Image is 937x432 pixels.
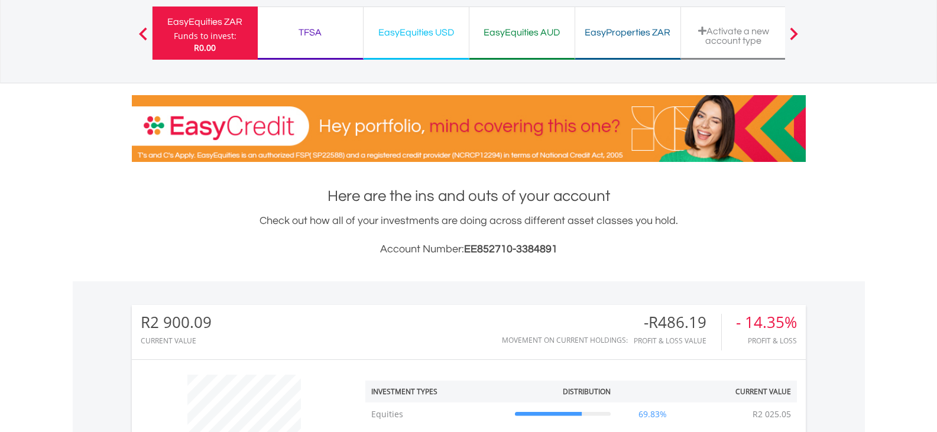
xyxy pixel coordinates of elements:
[634,314,721,331] div: -R486.19
[132,213,806,258] div: Check out how all of your investments are doing across different asset classes you hold.
[582,24,673,41] div: EasyProperties ZAR
[563,386,611,397] div: Distribution
[747,402,797,426] td: R2 025.05
[265,24,356,41] div: TFSA
[736,337,797,345] div: Profit & Loss
[194,42,216,53] span: R0.00
[476,24,568,41] div: EasyEquities AUD
[736,314,797,331] div: - 14.35%
[502,336,628,344] div: Movement on Current Holdings:
[365,381,509,402] th: Investment Types
[688,26,779,46] div: Activate a new account type
[464,243,557,255] span: EE852710-3384891
[132,95,806,162] img: EasyCredit Promotion Banner
[141,314,212,331] div: R2 900.09
[617,402,689,426] td: 69.83%
[160,14,251,30] div: EasyEquities ZAR
[141,337,212,345] div: CURRENT VALUE
[371,24,462,41] div: EasyEquities USD
[174,30,236,42] div: Funds to invest:
[132,241,806,258] h3: Account Number:
[132,186,806,207] h1: Here are the ins and outs of your account
[634,337,721,345] div: Profit & Loss Value
[689,381,797,402] th: Current Value
[365,402,509,426] td: Equities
